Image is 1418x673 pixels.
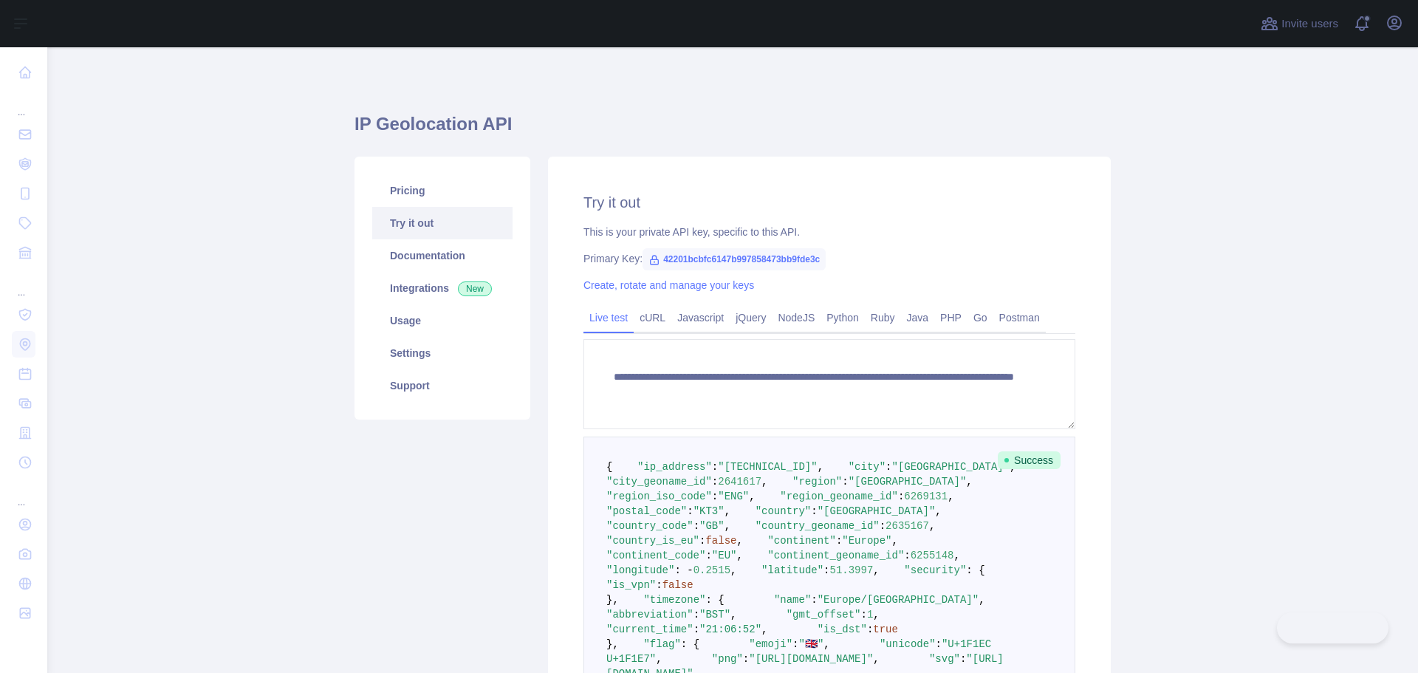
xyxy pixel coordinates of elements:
[954,550,960,561] span: ,
[730,564,736,576] span: ,
[948,491,953,502] span: ,
[730,306,772,329] a: jQuery
[458,281,492,296] span: New
[842,476,848,488] span: :
[904,550,910,561] span: :
[849,461,886,473] span: "city"
[892,461,1010,473] span: "[GEOGRAPHIC_DATA]"
[811,505,817,517] span: :
[354,112,1111,148] h1: IP Geolocation API
[823,638,829,650] span: ,
[643,594,705,606] span: "timezone"
[818,505,936,517] span: "[GEOGRAPHIC_DATA]"
[743,653,749,665] span: :
[898,491,904,502] span: :
[656,653,662,665] span: ,
[606,594,619,606] span: },
[867,624,873,635] span: :
[821,306,865,329] a: Python
[979,594,984,606] span: ,
[705,550,711,561] span: :
[12,269,35,298] div: ...
[693,564,730,576] span: 0.2515
[656,579,662,591] span: :
[606,550,705,561] span: "continent_code"
[606,535,699,547] span: "country_is_eu"
[936,638,942,650] span: :
[725,520,730,532] span: ,
[718,476,761,488] span: 2641617
[718,491,749,502] span: "ENG"
[966,476,972,488] span: ,
[583,306,634,329] a: Live test
[606,564,674,576] span: "longitude"
[911,550,954,561] span: 6255148
[372,239,513,272] a: Documentation
[372,174,513,207] a: Pricing
[705,594,724,606] span: : {
[935,505,941,517] span: ,
[634,306,671,329] a: cURL
[606,491,712,502] span: "region_iso_code"
[699,535,705,547] span: :
[886,520,929,532] span: 2635167
[699,624,761,635] span: "21:06:52"
[693,505,725,517] span: "KT3"
[699,609,730,621] span: "BST"
[787,609,861,621] span: "gmt_offset"
[892,535,898,547] span: ,
[761,564,823,576] span: "latitude"
[756,520,880,532] span: "country_geoname_id"
[873,624,898,635] span: true
[699,520,725,532] span: "GB"
[767,550,904,561] span: "continent_geoname_id"
[929,520,935,532] span: ,
[643,248,826,270] span: 42201bcbfc6147b997858473bb9fde3c
[836,535,842,547] span: :
[873,653,879,665] span: ,
[736,535,742,547] span: ,
[671,306,730,329] a: Javascript
[583,279,754,291] a: Create, rotate and manage your keys
[712,491,718,502] span: :
[830,564,874,576] span: 51.3997
[372,207,513,239] a: Try it out
[606,638,619,650] span: },
[730,609,736,621] span: ,
[1281,16,1338,33] span: Invite users
[583,251,1075,266] div: Primary Key:
[780,491,898,502] span: "region_geoname_id"
[749,491,755,502] span: ,
[849,476,967,488] span: "[GEOGRAPHIC_DATA]"
[929,653,960,665] span: "svg"
[823,564,829,576] span: :
[934,306,967,329] a: PHP
[873,609,879,621] span: ,
[998,451,1061,469] span: Success
[792,476,842,488] span: "region"
[880,638,936,650] span: "unicode"
[756,505,812,517] span: "country"
[901,306,935,329] a: Java
[637,461,712,473] span: "ip_address"
[687,505,693,517] span: :
[606,476,712,488] span: "city_geoname_id"
[811,594,817,606] span: :
[583,192,1075,213] h2: Try it out
[372,272,513,304] a: Integrations New
[818,594,979,606] span: "Europe/[GEOGRAPHIC_DATA]"
[967,306,993,329] a: Go
[761,624,767,635] span: ,
[792,638,798,650] span: :
[842,535,891,547] span: "Europe"
[774,594,811,606] span: "name"
[749,638,792,650] span: "emoji"
[865,306,901,329] a: Ruby
[736,550,742,561] span: ,
[606,624,693,635] span: "current_time"
[767,535,835,547] span: "continent"
[372,369,513,402] a: Support
[606,520,693,532] span: "country_code"
[712,476,718,488] span: :
[861,609,867,621] span: :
